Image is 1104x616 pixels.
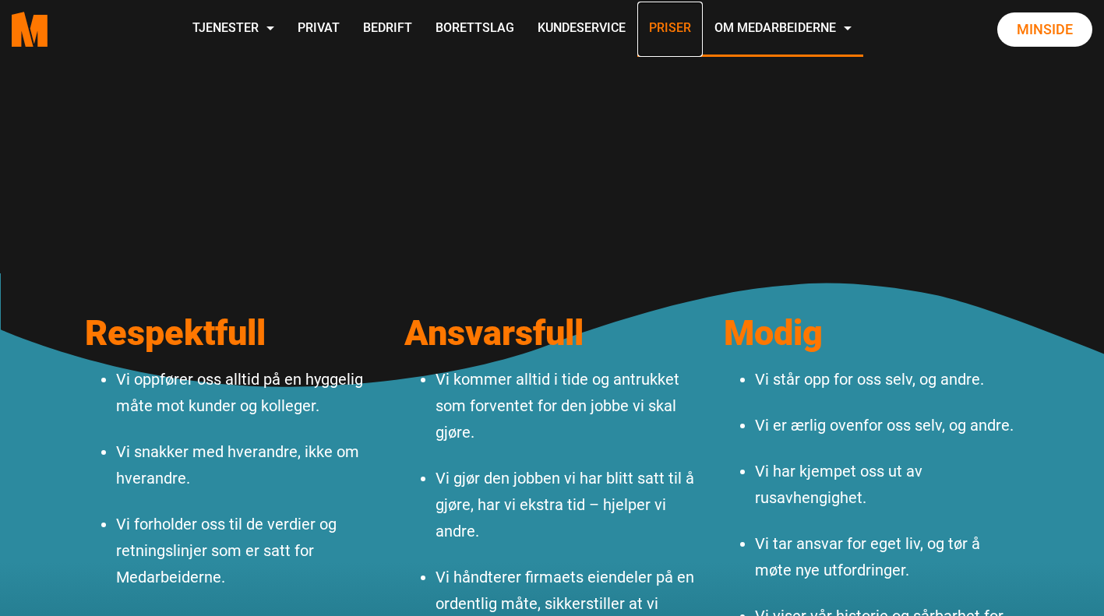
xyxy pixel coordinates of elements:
[637,2,703,57] a: Priser
[724,312,823,354] span: Modig
[997,12,1092,47] a: Minside
[116,511,381,590] p: Vi forholder oss til de verdier og retningslinjer som er satt for Medarbeiderne.
[286,2,351,57] a: Privat
[755,366,1020,392] p: Vi står opp for oss selv, og andre.
[703,2,863,57] a: Om Medarbeiderne
[351,2,424,57] a: Bedrift
[85,312,266,354] span: Respektfull
[424,2,526,57] a: Borettslag
[755,530,1020,583] p: Vi tar ansvar for eget liv, og tør å møte nye utfordringer.
[755,412,1020,438] p: Vi er ærlig ovenfor oss selv, og andre.
[116,438,381,491] p: Vi snakker med hverandre, ikke om hverandre.
[116,366,381,419] p: Vi oppfører oss alltid på en hyggelig måte mot kunder og kolleger.
[181,2,286,57] a: Tjenester
[436,366,700,445] p: Vi kommer alltid i tide og antrukket som forventet for den jobbe vi skal gjøre.
[526,2,637,57] a: Kundeservice
[404,312,584,354] span: Ansvarsfull
[755,458,1020,511] p: Vi har kjempet oss ut av rusavhengighet.
[436,465,700,544] p: Vi gjør den jobben vi har blitt satt til å gjøre, har vi ekstra tid – hjelper vi andre.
